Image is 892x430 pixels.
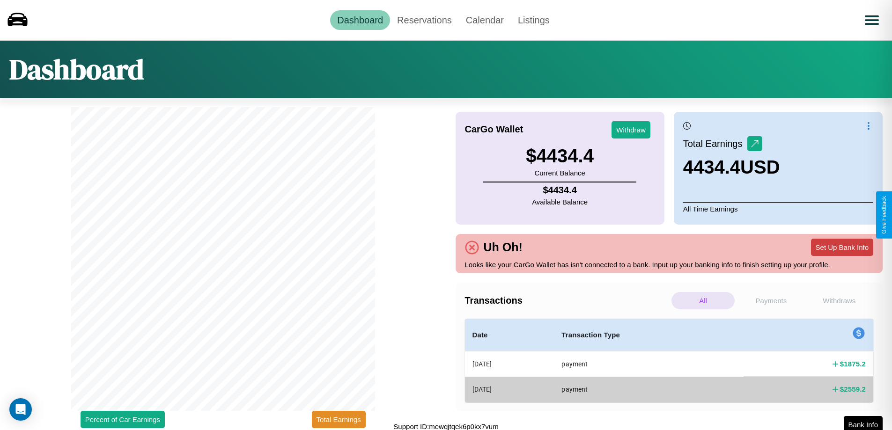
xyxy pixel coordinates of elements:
[808,292,871,309] p: Withdraws
[390,10,459,30] a: Reservations
[9,50,144,88] h1: Dashboard
[811,239,873,256] button: Set Up Bank Info
[561,329,736,341] h4: Transaction Type
[840,384,866,394] h4: $ 2559.2
[479,241,527,254] h4: Uh Oh!
[465,124,523,135] h4: CarGo Wallet
[859,7,885,33] button: Open menu
[465,319,874,402] table: simple table
[683,202,873,215] p: All Time Earnings
[465,351,554,377] th: [DATE]
[612,121,650,138] button: Withdraw
[840,359,866,369] h4: $ 1875.2
[472,329,547,341] h4: Date
[511,10,557,30] a: Listings
[330,10,390,30] a: Dashboard
[9,398,32,421] div: Open Intercom Messenger
[739,292,803,309] p: Payments
[465,377,554,401] th: [DATE]
[683,157,780,178] h3: 4434.4 USD
[312,411,366,428] button: Total Earnings
[465,258,874,271] p: Looks like your CarGo Wallet has isn't connected to a bank. Input up your banking info to finish ...
[881,196,887,234] div: Give Feedback
[554,351,744,377] th: payment
[81,411,165,428] button: Percent of Car Earnings
[532,196,588,208] p: Available Balance
[526,146,594,167] h3: $ 4434.4
[683,135,747,152] p: Total Earnings
[465,295,669,306] h4: Transactions
[671,292,735,309] p: All
[459,10,511,30] a: Calendar
[532,185,588,196] h4: $ 4434.4
[554,377,744,401] th: payment
[526,167,594,179] p: Current Balance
